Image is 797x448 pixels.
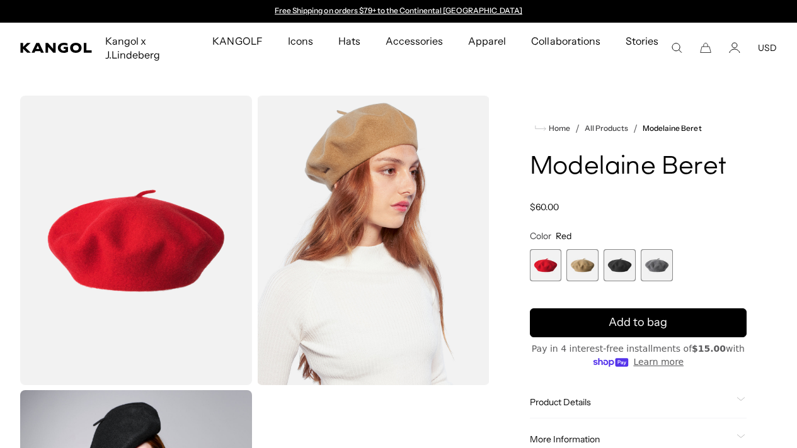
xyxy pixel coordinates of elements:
[604,249,636,281] label: Black
[386,23,443,59] span: Accessories
[700,42,711,53] button: Cart
[641,249,673,281] label: Dark Flannel
[566,249,599,281] label: Camel
[105,23,187,73] span: Kangol x J.Lindeberg
[530,201,559,213] span: $60.00
[535,123,570,134] a: Home
[326,23,373,59] a: Hats
[338,23,360,59] span: Hats
[269,6,529,16] div: 1 of 2
[546,124,570,133] span: Home
[373,23,456,59] a: Accessories
[585,124,628,133] a: All Products
[530,249,562,281] div: 1 of 4
[531,23,600,59] span: Collaborations
[609,314,667,331] span: Add to bag
[269,6,529,16] slideshow-component: Announcement bar
[641,249,673,281] div: 4 of 4
[456,23,519,59] a: Apparel
[519,23,612,59] a: Collaborations
[628,121,638,136] li: /
[613,23,671,73] a: Stories
[288,23,313,59] span: Icons
[257,96,489,385] img: camel
[530,396,731,408] span: Product Details
[530,249,562,281] label: Red
[530,434,731,445] span: More Information
[729,42,740,53] a: Account
[671,42,682,53] summary: Search here
[604,249,636,281] div: 3 of 4
[200,23,275,59] a: KANGOLF
[643,124,701,133] a: Modelaine Beret
[468,23,506,59] span: Apparel
[93,23,200,73] a: Kangol x J.Lindeberg
[530,308,747,337] button: Add to bag
[758,42,777,53] button: USD
[212,23,262,59] span: KANGOLF
[20,96,252,385] img: color-red
[570,121,580,136] li: /
[530,230,551,242] span: Color
[566,249,599,281] div: 2 of 4
[530,121,747,136] nav: breadcrumbs
[275,6,522,15] a: Free Shipping on orders $79+ to the Continental [GEOGRAPHIC_DATA]
[269,6,529,16] div: Announcement
[275,23,326,59] a: Icons
[556,230,571,242] span: Red
[626,23,658,73] span: Stories
[530,154,747,181] h1: Modelaine Beret
[20,43,93,53] a: Kangol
